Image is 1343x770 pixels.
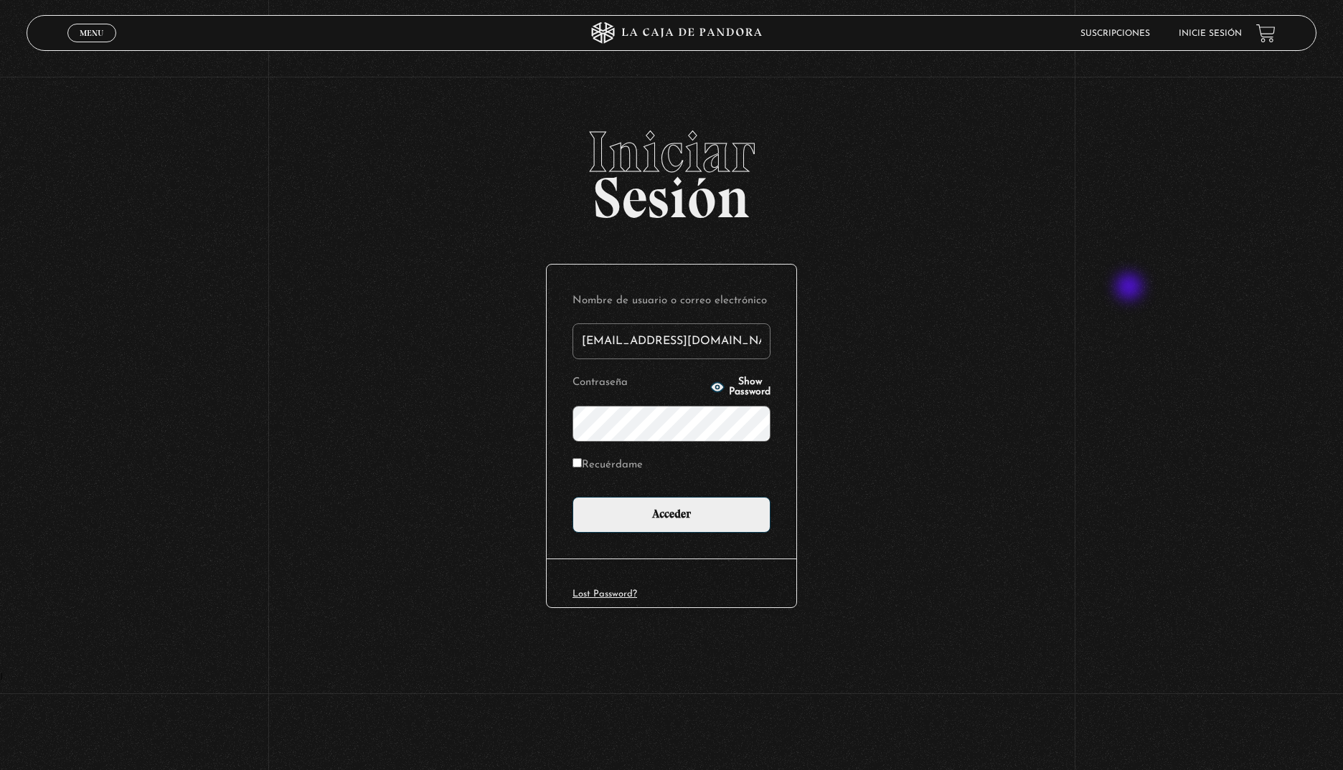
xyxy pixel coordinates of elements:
[572,290,771,313] label: Nombre de usuario o correo electrónico
[572,589,637,599] a: Lost Password?
[572,458,582,467] input: Recuérdame
[710,377,771,397] button: Show Password
[572,497,771,533] input: Acceder
[1080,29,1150,38] a: Suscripciones
[75,41,108,51] span: Cerrar
[729,377,771,397] span: Show Password
[1256,24,1276,43] a: View your shopping cart
[1179,29,1242,38] a: Inicie sesión
[572,455,643,477] label: Recuérdame
[572,372,706,394] label: Contraseña
[27,123,1316,181] span: Iniciar
[80,29,103,37] span: Menu
[27,123,1316,215] h2: Sesión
